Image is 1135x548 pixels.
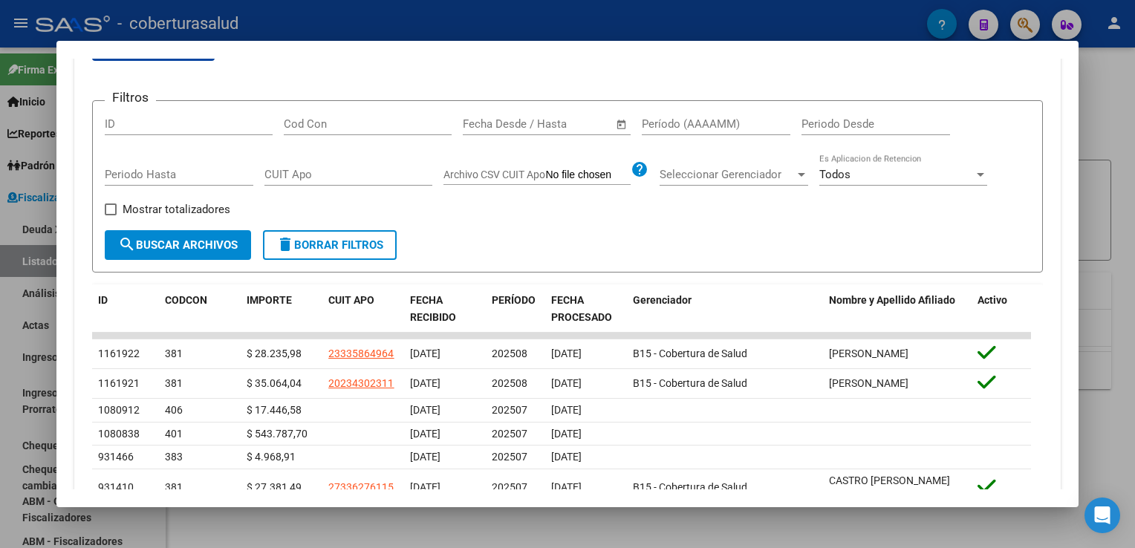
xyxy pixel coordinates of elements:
[98,404,140,416] span: 1080912
[627,284,823,333] datatable-header-cell: Gerenciador
[98,294,108,306] span: ID
[660,168,795,181] span: Seleccionar Gerenciador
[410,481,440,493] span: [DATE]
[98,451,134,463] span: 931466
[247,451,296,463] span: $ 4.968,91
[829,294,955,306] span: Nombre y Apellido Afiliado
[92,284,159,333] datatable-header-cell: ID
[165,404,183,416] span: 406
[545,169,631,182] input: Archivo CSV CUIT Apo
[328,377,394,389] span: 20234302311
[492,481,527,493] span: 202507
[829,377,908,389] span: [PERSON_NAME]
[823,284,972,333] datatable-header-cell: Nombre y Apellido Afiliado
[443,169,545,180] span: Archivo CSV CUIT Apo
[536,117,608,131] input: Fecha fin
[165,377,183,389] span: 381
[492,451,527,463] span: 202507
[410,294,456,323] span: FECHA RECIBIDO
[492,348,527,359] span: 202508
[492,428,527,440] span: 202507
[247,348,302,359] span: $ 28.235,98
[1084,498,1120,533] div: Open Intercom Messenger
[551,404,582,416] span: [DATE]
[633,348,747,359] span: B15 - Cobertura de Salud
[123,200,230,218] span: Mostrar totalizadores
[118,235,136,253] mat-icon: search
[633,481,747,493] span: B15 - Cobertura de Salud
[98,377,140,389] span: 1161921
[829,474,950,503] span: CASTRO [PERSON_NAME] DEL VALLE
[410,377,440,389] span: [DATE]
[486,284,545,333] datatable-header-cell: PERÍODO
[98,428,140,440] span: 1080838
[551,377,582,389] span: [DATE]
[247,404,302,416] span: $ 17.446,58
[118,238,238,252] span: Buscar Archivos
[551,481,582,493] span: [DATE]
[98,348,140,359] span: 1161922
[241,284,322,333] datatable-header-cell: IMPORTE
[492,377,527,389] span: 202508
[551,428,582,440] span: [DATE]
[613,116,630,133] button: Open calendar
[276,238,383,252] span: Borrar Filtros
[410,404,440,416] span: [DATE]
[631,160,648,178] mat-icon: help
[410,348,440,359] span: [DATE]
[328,481,394,493] span: 27336276115
[247,428,308,440] span: $ 543.787,70
[492,294,536,306] span: PERÍODO
[978,294,1007,306] span: Activo
[410,428,440,440] span: [DATE]
[263,230,397,260] button: Borrar Filtros
[247,294,292,306] span: IMPORTE
[404,284,486,333] datatable-header-cell: FECHA RECIBIDO
[410,451,440,463] span: [DATE]
[819,168,851,181] span: Todos
[551,451,582,463] span: [DATE]
[105,89,156,105] h3: Filtros
[551,294,612,323] span: FECHA PROCESADO
[159,284,211,333] datatable-header-cell: CODCON
[276,235,294,253] mat-icon: delete
[165,428,183,440] span: 401
[633,377,747,389] span: B15 - Cobertura de Salud
[165,348,183,359] span: 381
[105,230,251,260] button: Buscar Archivos
[328,348,394,359] span: 23335864964
[972,284,1031,333] datatable-header-cell: Activo
[165,481,183,493] span: 381
[247,377,302,389] span: $ 35.064,04
[322,284,404,333] datatable-header-cell: CUIT APO
[545,284,627,333] datatable-header-cell: FECHA PROCESADO
[247,481,302,493] span: $ 27.381,49
[633,294,692,306] span: Gerenciador
[165,451,183,463] span: 383
[165,294,207,306] span: CODCON
[463,117,523,131] input: Fecha inicio
[551,348,582,359] span: [DATE]
[829,348,908,359] span: [PERSON_NAME]
[328,294,374,306] span: CUIT APO
[492,404,527,416] span: 202507
[98,481,134,493] span: 931410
